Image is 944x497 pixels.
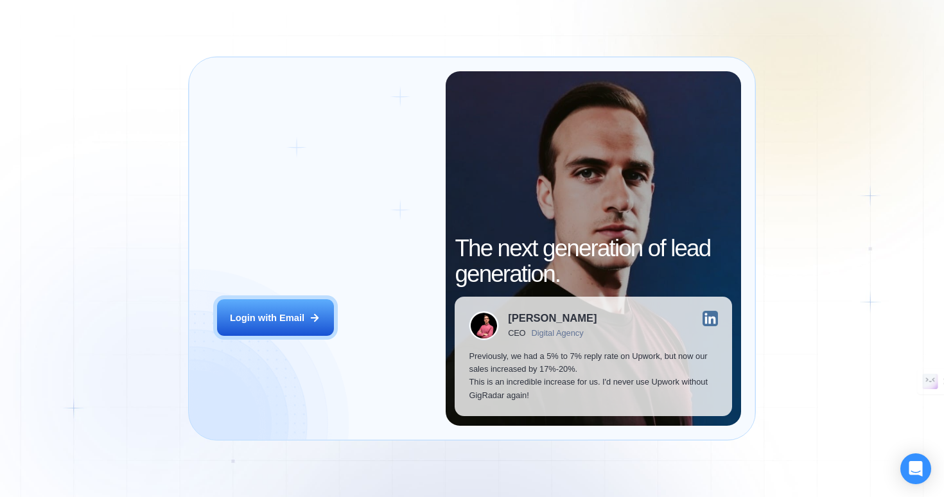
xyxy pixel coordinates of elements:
[455,236,731,288] h2: The next generation of lead generation.
[230,311,304,324] div: Login with Email
[217,299,334,336] button: Login with Email
[469,350,717,402] p: Previously, we had a 5% to 7% reply rate on Upwork, but now our sales increased by 17%-20%. This ...
[900,453,931,484] div: Open Intercom Messenger
[508,329,525,338] div: CEO
[508,313,597,324] div: [PERSON_NAME]
[532,329,584,338] div: Digital Agency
